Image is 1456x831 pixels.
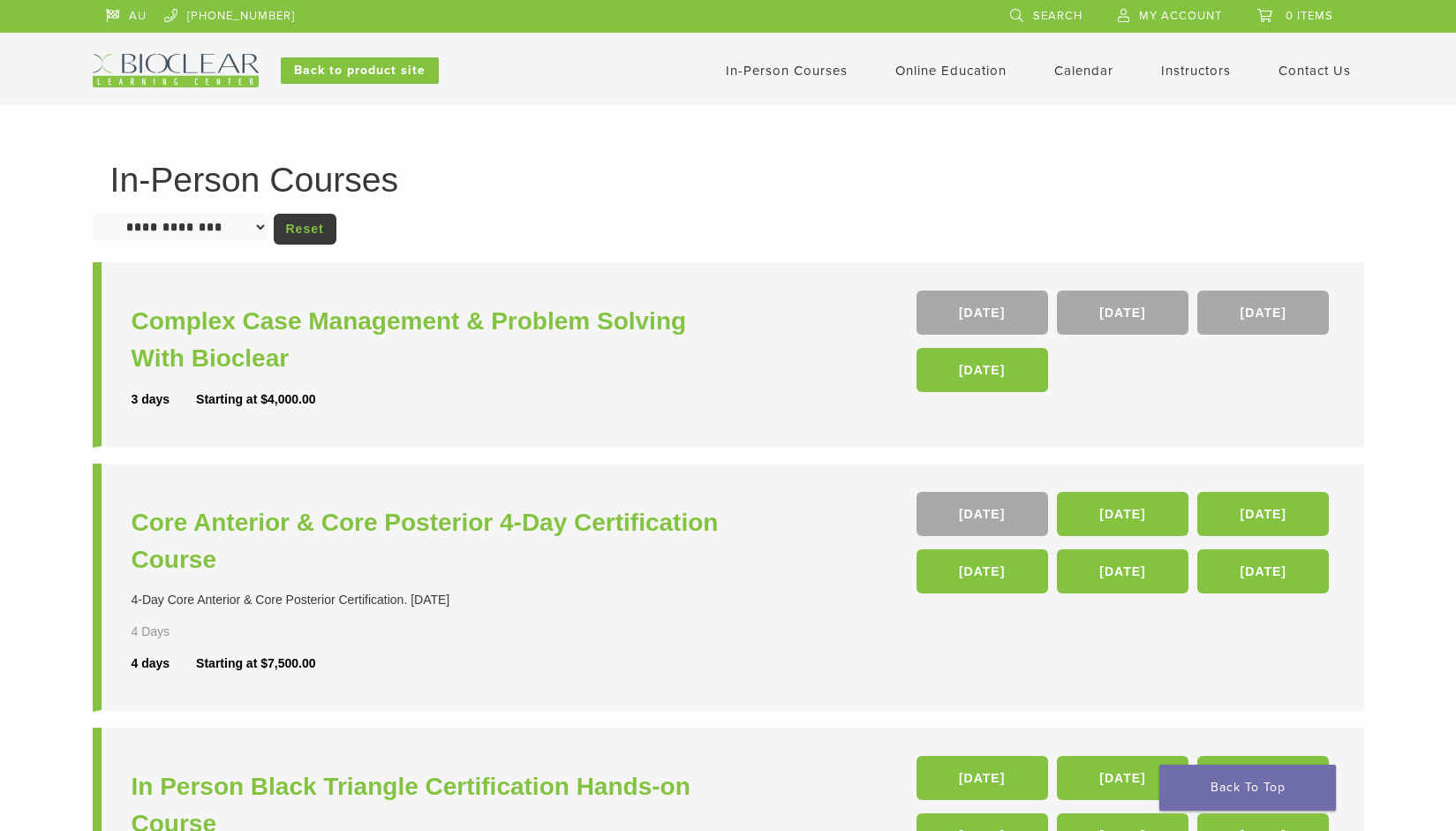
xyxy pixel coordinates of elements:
span: 0 items [1286,9,1333,23]
img: Bioclear [93,54,259,87]
div: 3 days [132,390,197,409]
div: Starting at $7,500.00 [196,654,315,673]
h1: In-Person Courses [110,162,1347,197]
div: 4-Day Core Anterior & Core Posterior Certification. [DATE] [132,591,733,609]
a: [DATE] [1057,756,1188,800]
a: Complex Case Management & Problem Solving With Bioclear [132,303,733,377]
a: [DATE] [917,291,1048,335]
a: [DATE] [1197,492,1329,536]
div: 4 Days [132,623,222,641]
a: Back to product site [281,57,439,84]
a: [DATE] [1057,291,1188,335]
a: Online Education [895,63,1007,79]
a: [DATE] [1197,756,1329,800]
a: Back To Top [1159,765,1336,811]
a: Calendar [1054,63,1113,79]
a: [DATE] [917,549,1048,593]
div: , , , , , [917,492,1334,602]
a: [DATE] [1057,549,1188,593]
a: In-Person Courses [726,63,848,79]
a: [DATE] [1197,549,1329,593]
span: Search [1033,9,1083,23]
a: [DATE] [917,348,1048,392]
a: [DATE] [1057,492,1188,536]
a: Contact Us [1279,63,1351,79]
a: [DATE] [917,492,1048,536]
a: [DATE] [917,756,1048,800]
div: Starting at $4,000.00 [196,390,315,409]
a: Core Anterior & Core Posterior 4-Day Certification Course [132,504,733,578]
a: Reset [274,214,336,245]
a: Instructors [1161,63,1231,79]
a: [DATE] [1197,291,1329,335]
div: 4 days [132,654,197,673]
span: My Account [1139,9,1222,23]
div: , , , [917,291,1334,401]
